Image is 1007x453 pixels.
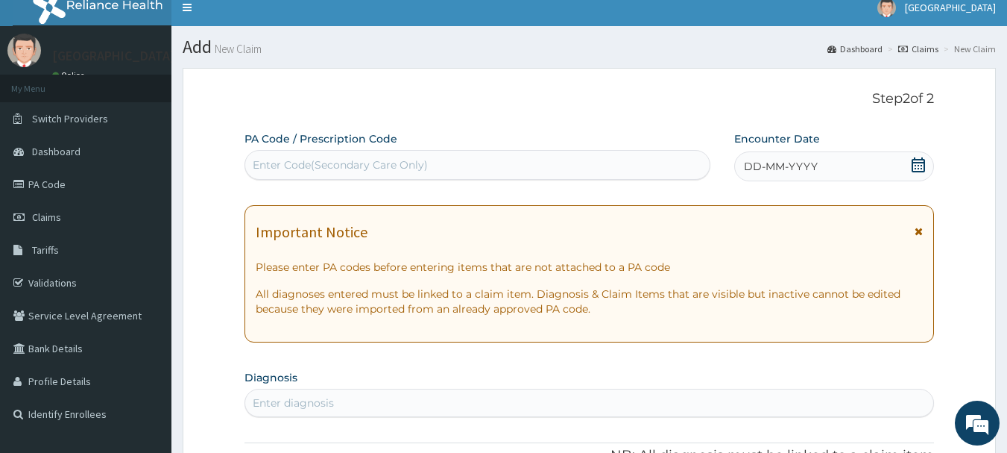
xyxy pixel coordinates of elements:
span: [GEOGRAPHIC_DATA] [905,1,996,14]
span: Tariffs [32,243,59,257]
img: User Image [7,34,41,67]
p: All diagnoses entered must be linked to a claim item. Diagnosis & Claim Items that are visible bu... [256,287,924,316]
a: Claims [898,43,938,55]
h1: Add [183,37,996,57]
label: Diagnosis [244,370,297,385]
span: Switch Providers [32,112,108,125]
span: Claims [32,210,61,224]
a: Online [52,70,88,81]
div: Enter diagnosis [253,396,334,410]
span: We're online! [86,133,206,284]
a: Dashboard [827,43,883,55]
li: New Claim [940,43,996,55]
label: Encounter Date [734,131,820,146]
div: Chat with us now [78,84,250,103]
textarea: Type your message and hit 'Enter' [7,298,284,350]
p: Please enter PA codes before entering items that are not attached to a PA code [256,260,924,275]
small: New Claim [212,43,262,54]
h1: Important Notice [256,224,367,240]
div: Minimize live chat window [244,7,280,43]
label: PA Code / Prescription Code [244,131,397,146]
span: DD-MM-YYYY [744,159,818,174]
p: Step 2 of 2 [244,91,935,107]
p: [GEOGRAPHIC_DATA] [52,49,175,63]
img: d_794563401_company_1708531726252_794563401 [28,75,60,112]
div: Enter Code(Secondary Care Only) [253,157,428,172]
span: Dashboard [32,145,81,158]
